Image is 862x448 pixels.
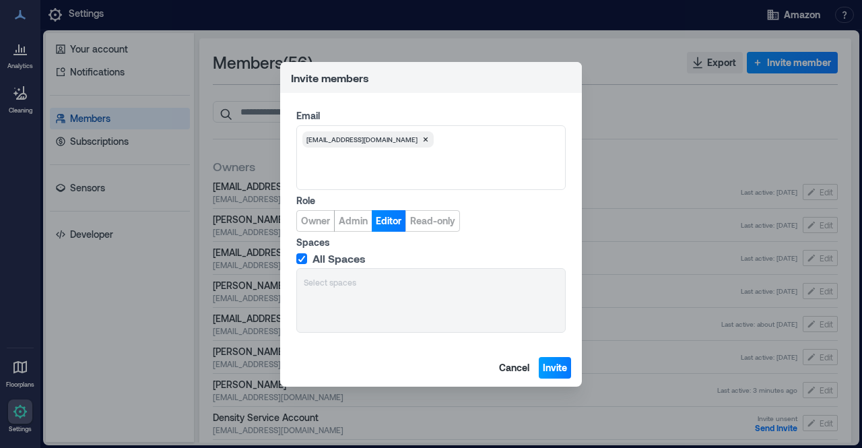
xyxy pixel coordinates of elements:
button: Admin [334,210,372,232]
span: All Spaces [312,252,366,265]
span: [EMAIL_ADDRESS][DOMAIN_NAME] [306,134,418,145]
button: Owner [296,210,335,232]
span: Cancel [499,361,529,375]
label: Spaces [296,236,563,249]
span: Admin [339,214,368,228]
span: Read-only [410,214,455,228]
header: Invite members [280,62,582,93]
button: Read-only [405,210,460,232]
button: Cancel [495,357,533,379]
button: Invite [539,357,571,379]
button: Editor [372,210,405,232]
label: Email [296,109,563,123]
span: Owner [301,214,330,228]
span: Invite [543,361,567,375]
span: Editor [376,214,401,228]
label: Role [296,194,563,207]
